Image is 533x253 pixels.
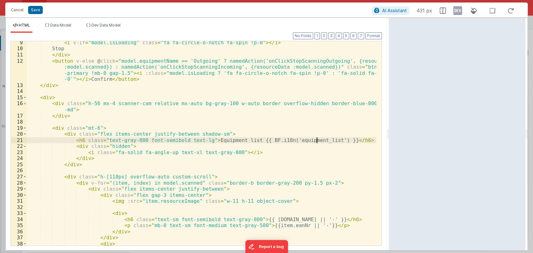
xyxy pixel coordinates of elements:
div: 34 [11,217,27,223]
button: 4 [336,32,342,39]
div: 17 [11,113,27,119]
button: AI Assistant [372,7,409,15]
span: AI Assistant [382,8,407,13]
span: HTML [19,23,30,27]
button: Format [365,32,382,39]
div: 14 [11,88,27,95]
div: 20 [11,131,27,137]
button: Save [28,6,43,14]
span: Data Model [50,23,71,27]
div: 11 [11,52,27,58]
div: 33 [11,210,27,217]
div: 24 [11,155,27,162]
div: 28 [11,180,27,186]
div: 30 [11,192,27,198]
div: 22 [11,143,27,149]
div: 31 [11,198,27,204]
div: 25 [11,162,27,168]
button: Cancel [8,6,27,14]
div: 21 [11,137,27,144]
button: 5 [343,32,349,39]
div: 32 [11,204,27,211]
div: 13 [11,82,27,89]
button: No Folds [293,32,313,39]
button: 7 [358,32,364,39]
div: 9 [11,40,27,46]
div: 29 [11,186,27,192]
div: 16 [11,100,27,113]
div: 38 [11,241,27,247]
div: 37 [11,235,27,241]
div: 12 [11,58,27,82]
div: 27 [11,174,27,180]
div: 23 [11,149,27,156]
div: 18 [11,119,27,125]
iframe: Marker.io feedback button [245,240,288,253]
button: 3 [328,32,334,39]
div: 15 [11,95,27,101]
div: 10 [11,46,27,52]
div: 19 [11,125,27,131]
div: 26 [11,168,27,174]
button: 2 [321,32,327,39]
div: 36 [11,229,27,235]
button: 1 [314,32,320,39]
div: 35 [11,222,27,229]
span: 431 px [417,7,432,14]
span: Dev Data Model [91,23,121,27]
button: 6 [350,32,357,39]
